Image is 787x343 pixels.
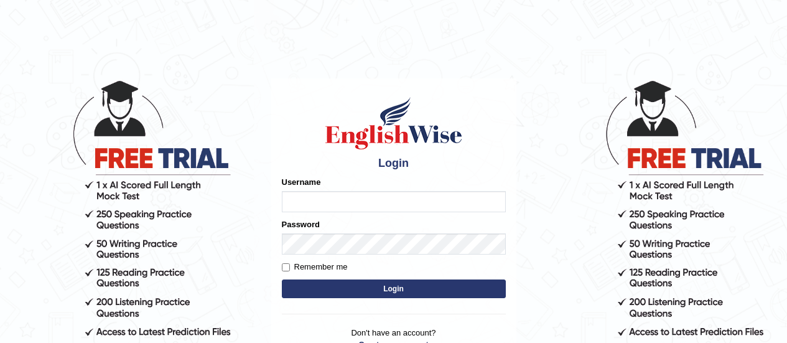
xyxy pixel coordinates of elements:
h4: Login [282,157,506,170]
img: Logo of English Wise sign in for intelligent practice with AI [323,95,465,151]
label: Username [282,176,321,188]
label: Password [282,218,320,230]
input: Remember me [282,263,290,271]
label: Remember me [282,261,348,273]
button: Login [282,280,506,298]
